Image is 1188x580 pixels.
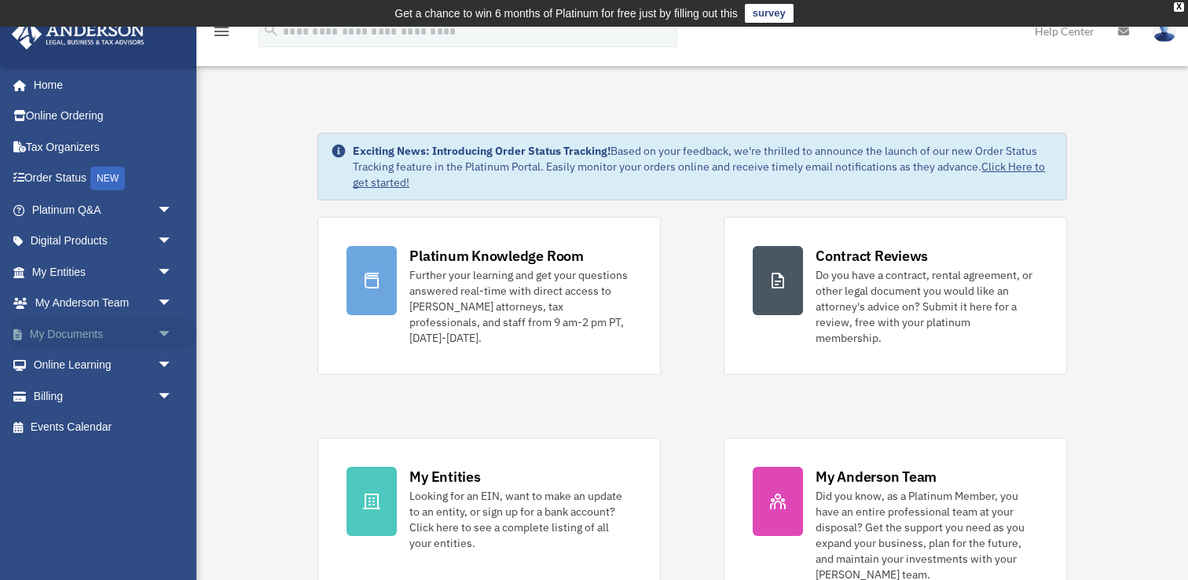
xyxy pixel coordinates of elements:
a: menu [212,28,231,41]
span: arrow_drop_down [157,380,189,413]
i: menu [212,22,231,41]
span: arrow_drop_down [157,256,189,288]
div: NEW [90,167,125,190]
a: Digital Productsarrow_drop_down [11,226,196,257]
img: Anderson Advisors Platinum Portal [7,19,149,50]
a: Online Learningarrow_drop_down [11,350,196,381]
span: arrow_drop_down [157,350,189,382]
div: Get a chance to win 6 months of Platinum for free just by filling out this [394,4,738,23]
span: arrow_drop_down [157,288,189,320]
span: arrow_drop_down [157,226,189,258]
a: My Documentsarrow_drop_down [11,318,196,350]
a: Home [11,69,189,101]
div: Further your learning and get your questions answered real-time with direct access to [PERSON_NAM... [409,267,632,346]
i: search [262,21,280,39]
div: Based on your feedback, we're thrilled to announce the launch of our new Order Status Tracking fe... [353,143,1054,190]
div: My Entities [409,467,480,486]
div: close [1174,2,1184,12]
img: User Pic [1153,20,1176,42]
div: Platinum Knowledge Room [409,246,584,266]
a: Platinum Knowledge Room Further your learning and get your questions answered real-time with dire... [317,217,661,375]
div: Contract Reviews [816,246,928,266]
a: Billingarrow_drop_down [11,380,196,412]
a: My Anderson Teamarrow_drop_down [11,288,196,319]
div: Do you have a contract, rental agreement, or other legal document you would like an attorney's ad... [816,267,1038,346]
a: Events Calendar [11,412,196,443]
a: survey [745,4,794,23]
a: Contract Reviews Do you have a contract, rental agreement, or other legal document you would like... [724,217,1067,375]
a: Platinum Q&Aarrow_drop_down [11,194,196,226]
span: arrow_drop_down [157,318,189,351]
a: Order StatusNEW [11,163,196,195]
a: Online Ordering [11,101,196,132]
div: My Anderson Team [816,467,937,486]
div: Looking for an EIN, want to make an update to an entity, or sign up for a bank account? Click her... [409,488,632,551]
a: My Entitiesarrow_drop_down [11,256,196,288]
a: Click Here to get started! [353,160,1045,189]
a: Tax Organizers [11,131,196,163]
strong: Exciting News: Introducing Order Status Tracking! [353,144,610,158]
span: arrow_drop_down [157,194,189,226]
